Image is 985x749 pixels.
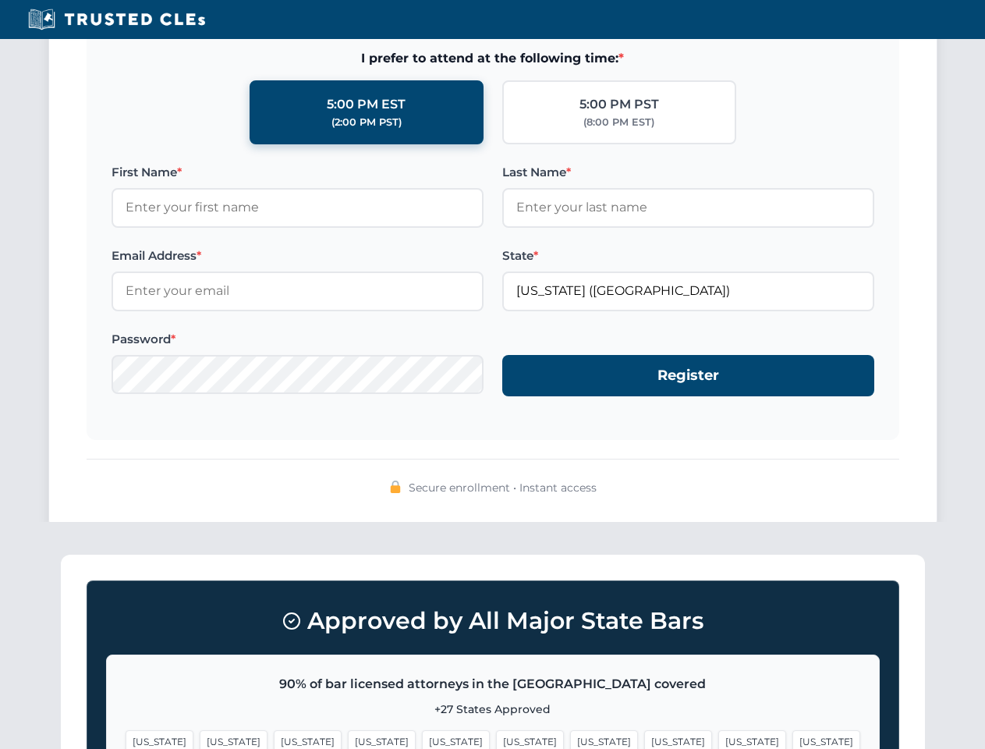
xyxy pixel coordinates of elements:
[112,272,484,311] input: Enter your email
[502,272,874,311] input: Florida (FL)
[579,94,659,115] div: 5:00 PM PST
[502,163,874,182] label: Last Name
[126,701,860,718] p: +27 States Approved
[502,355,874,396] button: Register
[23,8,210,31] img: Trusted CLEs
[409,479,597,496] span: Secure enrollment • Instant access
[112,247,484,265] label: Email Address
[112,188,484,227] input: Enter your first name
[126,674,860,694] p: 90% of bar licensed attorneys in the [GEOGRAPHIC_DATA] covered
[112,330,484,349] label: Password
[502,188,874,227] input: Enter your last name
[112,48,874,69] span: I prefer to attend at the following time:
[331,115,402,130] div: (2:00 PM PST)
[583,115,654,130] div: (8:00 PM EST)
[502,247,874,265] label: State
[112,163,484,182] label: First Name
[106,600,880,642] h3: Approved by All Major State Bars
[389,481,402,493] img: 🔒
[327,94,406,115] div: 5:00 PM EST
